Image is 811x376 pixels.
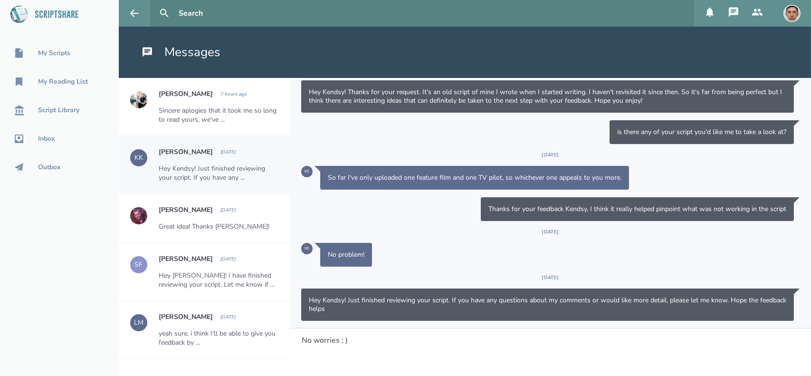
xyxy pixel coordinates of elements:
[159,205,213,214] h2: [PERSON_NAME]
[220,207,236,213] div: Monday, September 22, 2025 at 11:25:21 AM
[301,161,313,182] a: KK
[130,256,147,273] div: SF
[142,44,220,61] h1: Messages
[130,312,147,333] a: LM
[302,335,348,346] span: No worries ; )
[320,243,372,267] div: Message sent on Wednesday, September 17, 2025 at 4:07:17 PM
[130,205,147,226] a: Go to Seth Conley's profile
[38,106,79,114] div: Script Library
[301,152,800,158] div: [DATE]
[130,207,147,224] img: user_1718118867-crop.jpg
[38,164,61,171] div: Outbox
[38,78,88,86] div: My Reading List
[159,271,278,289] div: Hey [PERSON_NAME]! I have finished reviewing your script. Let me know if ...
[159,106,278,124] div: Sincere aplogies that it took me so long to read yours, we've ...
[159,164,278,182] div: Hey Kendsy! Just finished reviewing your script. If you have any ...
[301,238,313,259] a: KK
[130,314,147,331] div: LM
[130,149,147,166] div: KK
[783,5,801,22] img: user_1756948650-crop.jpg
[301,289,794,321] div: Message sent on Wednesday, September 24, 2025 at 11:19:58 PM
[130,147,147,168] a: KK
[130,254,147,275] a: SF
[130,89,147,110] a: Go to Anthony Miguel Cantu's profile
[301,229,800,235] div: [DATE]
[38,49,70,57] div: My Scripts
[159,312,213,321] h2: [PERSON_NAME]
[610,120,794,144] div: Message sent on Thursday, September 11, 2025 at 10:18:41 PM
[159,89,213,98] h2: [PERSON_NAME]
[301,80,794,113] div: Message sent on Thursday, September 11, 2025 at 10:16:49 PM
[130,91,147,108] img: user_1673573717-crop.jpg
[220,256,236,262] div: Wednesday, September 10, 2025 at 12:16:45 PM
[220,91,247,97] div: Wednesday, October 1, 2025 at 12:34:13 PM
[159,147,213,156] h2: [PERSON_NAME]
[159,222,278,231] div: Great idea! Thanks [PERSON_NAME]!
[159,254,213,263] h2: [PERSON_NAME]
[159,329,278,347] div: yeah sure, i think I'll be able to give you feedback by ...
[301,274,800,281] div: [DATE]
[220,314,236,320] div: Monday, September 8, 2025 at 2:28:42 PM
[38,135,55,143] div: Inbox
[220,149,236,155] div: Wednesday, September 24, 2025 at 11:19:58 PM
[320,166,629,190] div: Message sent on Tuesday, September 16, 2025 at 2:01:55 PM
[301,166,313,177] div: KK
[301,243,313,254] div: KK
[481,197,794,221] div: Message sent on Tuesday, September 16, 2025 at 11:01:57 PM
